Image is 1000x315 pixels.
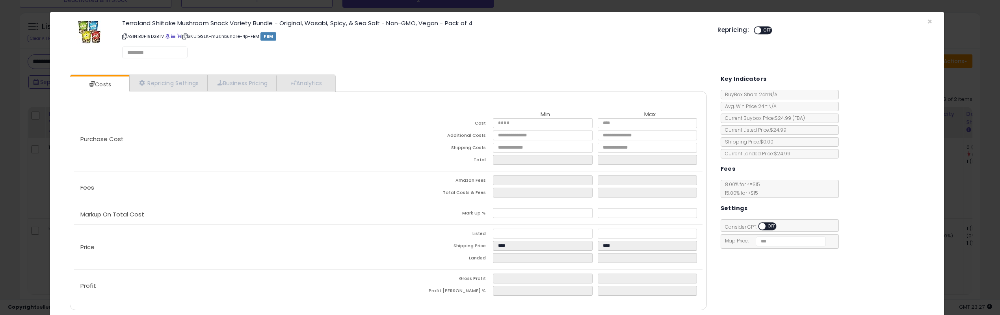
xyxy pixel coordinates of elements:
[598,111,703,118] th: Max
[388,155,493,167] td: Total
[388,188,493,200] td: Total Costs & Fees
[122,30,706,43] p: ASIN: B0F19D2BTV | SKU: GSLK-mushbundle-4p-FBM
[388,229,493,241] td: Listed
[792,115,805,121] span: ( FBA )
[388,208,493,220] td: Mark Up %
[388,143,493,155] td: Shipping Costs
[74,185,388,191] p: Fees
[493,111,598,118] th: Min
[77,20,101,44] img: 51uVmccLMFL._SL60_.jpg
[721,190,758,196] span: 15.00 % for > $15
[721,127,786,133] span: Current Listed Price: $24.99
[260,32,276,41] span: FBM
[927,16,932,27] span: ×
[721,91,777,98] span: BuyBox Share 24h: N/A
[207,75,276,91] a: Business Pricing
[70,76,128,92] a: Costs
[388,274,493,286] td: Gross Profit
[388,175,493,188] td: Amazon Fees
[721,164,736,174] h5: Fees
[74,283,388,289] p: Profit
[122,20,706,26] h3: Terraland Shiitake Mushroom Snack Variety Bundle - Original, Wasabi, Spicy, & Sea Salt - Non-GMO,...
[721,74,767,84] h5: Key Indicators
[761,27,774,34] span: OFF
[74,211,388,218] p: Markup On Total Cost
[721,138,773,145] span: Shipping Price: $0.00
[388,118,493,130] td: Cost
[276,75,335,91] a: Analytics
[165,33,170,39] a: BuyBox page
[388,130,493,143] td: Additional Costs
[721,237,826,244] span: Map Price:
[171,33,175,39] a: All offer listings
[388,241,493,253] td: Shipping Price
[721,203,747,213] h5: Settings
[721,115,805,121] span: Current Buybox Price:
[388,286,493,298] td: Profit [PERSON_NAME] %
[129,75,207,91] a: Repricing Settings
[766,223,778,230] span: OFF
[74,136,388,142] p: Purchase Cost
[717,27,749,33] h5: Repricing:
[177,33,181,39] a: Your listing only
[721,150,790,157] span: Current Landed Price: $24.99
[74,244,388,250] p: Price
[721,103,777,110] span: Avg. Win Price 24h: N/A
[721,181,760,196] span: 8.00 % for <= $15
[721,224,787,230] span: Consider CPT:
[388,253,493,265] td: Landed
[775,115,805,121] span: $24.99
